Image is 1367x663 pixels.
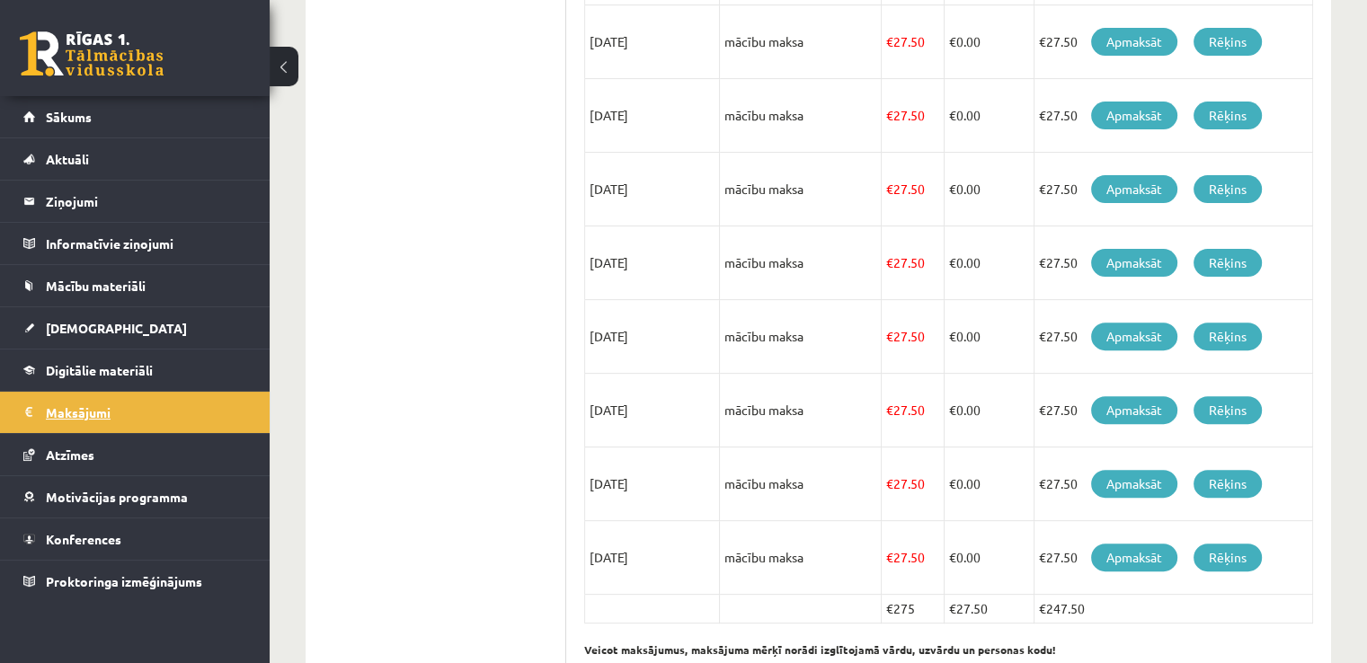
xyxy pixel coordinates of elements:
a: Rēķins [1194,470,1262,498]
td: 27.50 [881,79,945,153]
td: 0.00 [945,374,1034,447]
span: Atzīmes [46,446,94,463]
td: 0.00 [945,79,1034,153]
td: €27.50 [1034,447,1312,521]
a: Apmaksāt [1091,175,1177,203]
a: Apmaksāt [1091,470,1177,498]
td: mācību maksa [720,447,882,521]
td: 27.50 [881,300,945,374]
a: Rēķins [1194,323,1262,350]
span: € [886,549,893,565]
td: €27.50 [1034,226,1312,300]
span: Proktoringa izmēģinājums [46,573,202,589]
td: [DATE] [585,79,720,153]
span: € [886,475,893,491]
td: €27.50 [1034,300,1312,374]
td: €275 [881,595,945,623]
a: Aktuāli [23,138,247,180]
td: mācību maksa [720,79,882,153]
td: €27.50 [1034,5,1312,79]
td: €27.50 [945,595,1034,623]
a: Apmaksāt [1091,249,1177,277]
a: Apmaksāt [1091,323,1177,350]
a: Apmaksāt [1091,396,1177,424]
td: [DATE] [585,226,720,300]
span: Digitālie materiāli [46,362,153,378]
td: [DATE] [585,374,720,447]
td: 0.00 [945,521,1034,595]
a: Informatīvie ziņojumi [23,223,247,264]
span: Aktuāli [46,151,89,167]
a: Motivācijas programma [23,476,247,517]
a: Maksājumi [23,392,247,433]
span: € [949,549,956,565]
td: €27.50 [1034,153,1312,226]
td: mācību maksa [720,5,882,79]
a: Rēķins [1194,175,1262,203]
td: 27.50 [881,226,945,300]
span: € [949,475,956,491]
span: € [886,254,893,270]
a: Konferences [23,518,247,560]
td: 0.00 [945,226,1034,300]
a: Apmaksāt [1091,102,1177,129]
span: € [886,181,893,197]
td: mācību maksa [720,300,882,374]
span: € [949,107,956,123]
td: mācību maksa [720,153,882,226]
a: Mācību materiāli [23,265,247,306]
td: 0.00 [945,153,1034,226]
td: mācību maksa [720,226,882,300]
td: mācību maksa [720,521,882,595]
td: [DATE] [585,521,720,595]
span: € [886,107,893,123]
a: Digitālie materiāli [23,349,247,391]
td: 0.00 [945,5,1034,79]
td: 0.00 [945,447,1034,521]
span: € [886,402,893,418]
td: €27.50 [1034,374,1312,447]
td: 27.50 [881,521,945,595]
td: [DATE] [585,300,720,374]
span: Mācību materiāli [46,278,146,294]
td: mācību maksa [720,374,882,447]
a: Apmaksāt [1091,28,1177,56]
td: €27.50 [1034,79,1312,153]
td: [DATE] [585,447,720,521]
legend: Informatīvie ziņojumi [46,223,247,264]
a: Atzīmes [23,434,247,475]
span: € [949,33,956,49]
span: € [949,328,956,344]
td: €27.50 [1034,521,1312,595]
span: Konferences [46,531,121,547]
td: 27.50 [881,5,945,79]
span: € [949,254,956,270]
a: Proktoringa izmēģinājums [23,561,247,602]
legend: Ziņojumi [46,181,247,222]
span: € [949,181,956,197]
span: € [886,33,893,49]
a: Rēķins [1194,102,1262,129]
a: Sākums [23,96,247,137]
a: Ziņojumi [23,181,247,222]
td: [DATE] [585,5,720,79]
td: 27.50 [881,374,945,447]
td: 27.50 [881,153,945,226]
a: Rīgas 1. Tālmācības vidusskola [20,31,164,76]
b: Veicot maksājumus, maksājuma mērķī norādi izglītojamā vārdu, uzvārdu un personas kodu! [584,642,1056,657]
td: 27.50 [881,447,945,521]
a: Rēķins [1194,28,1262,56]
a: Rēķins [1194,544,1262,571]
a: [DEMOGRAPHIC_DATA] [23,307,247,349]
td: €247.50 [1034,595,1312,623]
span: Sākums [46,109,92,125]
a: Apmaksāt [1091,544,1177,571]
legend: Maksājumi [46,392,247,433]
a: Rēķins [1194,396,1262,424]
a: Rēķins [1194,249,1262,277]
span: Motivācijas programma [46,489,188,505]
span: [DEMOGRAPHIC_DATA] [46,320,187,336]
td: [DATE] [585,153,720,226]
span: € [886,328,893,344]
span: € [949,402,956,418]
